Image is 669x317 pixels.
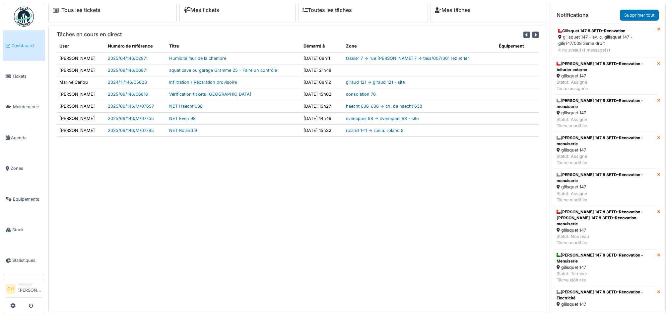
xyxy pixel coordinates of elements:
[108,68,148,73] a: 2025/09/146/06871
[301,88,343,100] td: [DATE] 15h02
[11,135,42,141] span: Agenda
[557,270,654,283] div: Statut: Terminé Tâche clôturée
[3,30,45,61] a: Dashboard
[557,73,654,79] div: gilisquet 147
[554,23,657,58] a: Gilisquet 147.8 3ETD-Rénovation gilisquet 147 - av. c. gilisquet 147 - gili/147/008 3ème droit 4 ...
[57,76,105,88] td: Marine Cariou
[557,264,654,270] div: gilisquet 147
[346,92,376,97] a: consolation 70
[557,98,654,110] div: [PERSON_NAME] 147.8 3ETD-Rénovation - menuiserie
[108,80,147,85] a: 2024/11/146/05623
[557,110,654,116] div: gilisquet 147
[169,68,277,73] a: squat cave ou garage Gramme 25 - Faire un contrôle
[557,12,589,18] h6: Notifications
[169,56,226,61] a: Humidité mur de la chambre
[18,282,42,287] div: Manager
[343,40,496,52] th: Zone
[301,52,343,64] td: [DATE] 08h11
[557,209,654,227] div: [PERSON_NAME] 147.8 3ETD-Rénovation - [PERSON_NAME] 147.8 3ETD-Rénovation-menuiserie
[346,116,419,121] a: evenepoel 98 -> evenepoel 98 - site
[346,128,404,133] a: roland 1-11 -> rue a. roland 9
[558,47,653,53] div: 4 nouveau(x) message(s)
[302,7,352,13] a: Toutes les tâches
[3,153,45,184] a: Zones
[557,227,654,233] div: gilisquet 147
[13,104,42,110] span: Maintenance
[554,132,657,169] a: [PERSON_NAME] 147.8 3ETD-Rénovation - menuiserie gilisquet 147 Statut: AssignéTâche modifiée
[554,206,657,249] a: [PERSON_NAME] 147.8 3ETD-Rénovation - [PERSON_NAME] 147.8 3ETD-Rénovation-menuiserie gilisquet 14...
[108,92,148,97] a: 2025/09/146/06818
[57,112,105,124] td: [PERSON_NAME]
[301,124,343,136] td: [DATE] 15h32
[3,122,45,153] a: Agenda
[557,289,654,301] div: [PERSON_NAME] 147.8 3ETD-Rénovation - Electricité
[557,147,654,153] div: gilisquet 147
[169,80,237,85] a: Infiltration / Réparation provisoire
[61,7,100,13] a: Tous les tickets
[3,214,45,245] a: Stock
[557,172,654,184] div: [PERSON_NAME] 147.8 3ETD-Rénovation - menuiserie
[346,104,422,109] a: haecht 636-638 -> ch. de haecht 638
[557,233,654,246] div: Statut: Nouveau Tâche modifiée
[346,56,469,61] a: tassier 7 -> rue [PERSON_NAME] 7 -> tass/007/001 rez et 1er
[346,80,405,85] a: giraud 121 -> giraud 121 - site
[12,227,42,233] span: Stock
[558,28,653,34] div: Gilisquet 147.8 3ETD-Rénovation
[108,104,154,109] a: 2025/09/146/M/07657
[57,100,105,112] td: [PERSON_NAME]
[554,95,657,132] a: [PERSON_NAME] 147.8 3ETD-Rénovation - menuiserie gilisquet 147 Statut: AssignéTâche modifiée
[57,64,105,76] td: [PERSON_NAME]
[18,282,42,296] li: [PERSON_NAME]
[108,56,148,61] a: 2025/04/146/02971
[557,252,654,264] div: [PERSON_NAME] 147.8 3ETD-Rénovation - Menuiserie
[3,184,45,214] a: Équipements
[554,169,657,206] a: [PERSON_NAME] 147.8 3ETD-Rénovation - menuiserie gilisquet 147 Statut: AssignéTâche modifiée
[557,153,654,166] div: Statut: Assigné Tâche modifiée
[13,196,42,202] span: Équipements
[557,61,654,73] div: [PERSON_NAME] 147.8 3ETD-Rénovation - toiturier externe
[557,79,654,92] div: Statut: Assigné Tâche assignée
[57,31,122,38] h6: Tâches en cours en direct
[59,44,69,49] span: translation missing: fr.shared.user
[558,34,653,47] div: gilisquet 147 - av. c. gilisquet 147 - gili/147/008 3ème droit
[301,64,343,76] td: [DATE] 21h48
[57,124,105,136] td: [PERSON_NAME]
[557,135,654,147] div: [PERSON_NAME] 147.8 3ETD-Rénovation - menuiserie
[557,116,654,129] div: Statut: Assigné Tâche modifiée
[184,7,219,13] a: Mes tickets
[496,40,539,52] th: Équipement
[169,116,196,121] a: NET Even 98
[57,88,105,100] td: [PERSON_NAME]
[108,128,154,133] a: 2025/09/146/M/07795
[108,116,154,121] a: 2025/09/146/M/07755
[620,10,659,21] a: Supprimer tout
[557,301,654,307] div: gilisquet 147
[3,245,45,276] a: Statistiques
[14,7,34,27] img: Badge_color-CXgf-gQk.svg
[301,40,343,52] th: Démarré à
[554,58,657,95] a: [PERSON_NAME] 147.8 3ETD-Rénovation - toiturier externe gilisquet 147 Statut: AssignéTâche assignée
[301,112,343,124] td: [DATE] 14h49
[105,40,166,52] th: Numéro de référence
[167,40,301,52] th: Titre
[11,165,42,171] span: Zones
[554,249,657,286] a: [PERSON_NAME] 147.8 3ETD-Rénovation - Menuiserie gilisquet 147 Statut: TerminéTâche clôturée
[169,92,251,97] a: Vérification tickets [GEOGRAPHIC_DATA]
[435,7,471,13] a: Mes tâches
[169,104,203,109] a: NET Haecht 638
[169,128,197,133] a: NET Roland 9
[301,76,343,88] td: [DATE] 08h12
[557,184,654,190] div: gilisquet 147
[12,43,42,49] span: Dashboard
[3,61,45,91] a: Tickets
[301,100,343,112] td: [DATE] 15h27
[3,92,45,122] a: Maintenance
[557,190,654,203] div: Statut: Assigné Tâche modifiée
[12,73,42,79] span: Tickets
[6,284,16,294] li: OH
[12,257,42,264] span: Statistiques
[6,282,42,298] a: OH Manager[PERSON_NAME]
[57,52,105,64] td: [PERSON_NAME]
